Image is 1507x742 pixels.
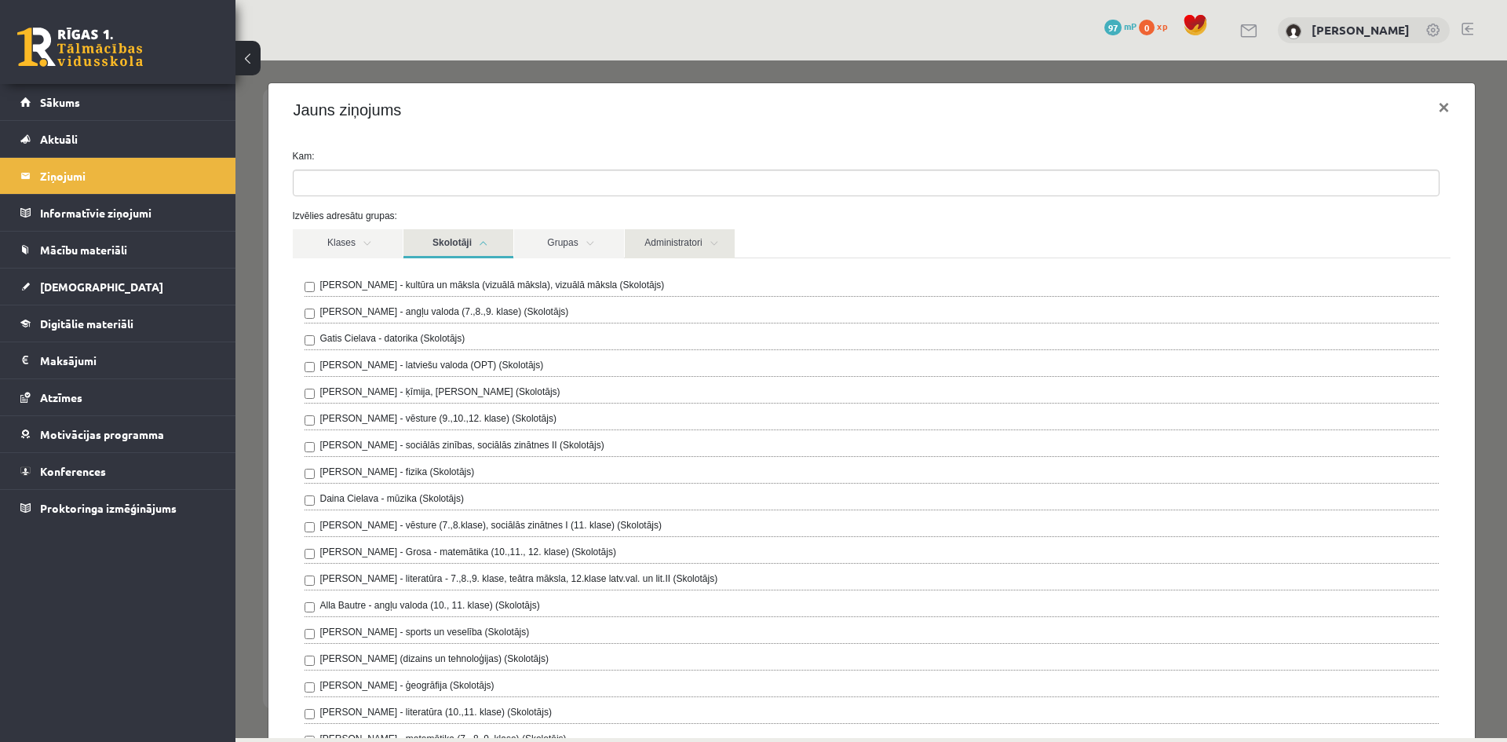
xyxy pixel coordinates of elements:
[85,671,331,685] label: [PERSON_NAME] - matemātika (7., 8.,9. klase) (Skolotājs)
[279,169,389,198] a: Grupas
[40,316,133,331] span: Digitālie materiāli
[16,16,1140,32] body: Визуальный текстовый редактор, wiswyg-editor-47363864881560-1756891632-741
[85,271,230,285] label: Gatis Cielava - datorika (Skolotājs)
[40,132,78,146] span: Aktuāli
[85,404,239,419] label: [PERSON_NAME] - fizika (Skolotājs)
[1157,20,1167,32] span: xp
[20,416,216,452] a: Motivācijas programma
[1312,22,1410,38] a: [PERSON_NAME]
[1104,20,1122,35] span: 97
[40,195,216,231] legend: Informatīvie ziņojumi
[85,431,228,445] label: Daina Cielava - mūzika (Skolotājs)
[40,280,163,294] span: [DEMOGRAPHIC_DATA]
[40,342,216,378] legend: Maksājumi
[85,538,305,552] label: Alla Bautre - angļu valoda (10., 11. klase) (Skolotājs)
[1124,20,1137,32] span: mP
[85,618,259,632] label: [PERSON_NAME] - ģeogrāfija (Skolotājs)
[389,169,499,198] a: Administratori
[20,195,216,231] a: Informatīvie ziņojumi
[46,89,1227,103] label: Kam:
[1139,20,1155,35] span: 0
[85,298,308,312] label: [PERSON_NAME] - latviešu valoda (OPT) (Skolotājs)
[85,591,313,605] label: [PERSON_NAME] (dizains un tehnoloģijas) (Skolotājs)
[20,232,216,268] a: Mācību materiāli
[40,501,177,515] span: Proktoringa izmēģinājums
[85,351,321,365] label: [PERSON_NAME] - vēsture (9.,10.,12. klase) (Skolotājs)
[20,121,216,157] a: Aktuāli
[17,27,143,67] a: Rīgas 1. Tālmācības vidusskola
[85,484,381,499] label: [PERSON_NAME] - Grosa - matemātika (10.,11., 12. klase) (Skolotājs)
[85,458,427,472] label: [PERSON_NAME] - vēsture (7.,8.klase), sociālās zinātnes I (11. klase) (Skolotājs)
[40,243,127,257] span: Mācību materiāli
[85,378,369,392] label: [PERSON_NAME] - sociālās zinības, sociālās zinātnes II (Skolotājs)
[20,453,216,489] a: Konferences
[40,390,82,404] span: Atzīmes
[58,38,166,61] h4: Jauns ziņojums
[57,169,167,198] a: Klases
[40,464,106,478] span: Konferences
[46,148,1227,163] label: Izvēlies adresātu grupas:
[20,305,216,342] a: Digitālie materiāli
[40,427,164,441] span: Motivācijas programma
[40,95,80,109] span: Sākums
[20,269,216,305] a: [DEMOGRAPHIC_DATA]
[1104,20,1137,32] a: 97 mP
[85,244,334,258] label: [PERSON_NAME] - angļu valoda (7.,8.,9. klase) (Skolotājs)
[85,324,325,338] label: [PERSON_NAME] - ķīmija, [PERSON_NAME] (Skolotājs)
[168,169,278,198] a: Skolotāji
[40,158,216,194] legend: Ziņojumi
[1139,20,1175,32] a: 0 xp
[20,84,216,120] a: Sākums
[1286,24,1301,39] img: Margarita Borsa
[20,379,216,415] a: Atzīmes
[1190,25,1226,69] button: ×
[85,565,294,579] label: [PERSON_NAME] - sports un veselība (Skolotājs)
[85,217,429,232] label: [PERSON_NAME] - kultūra un māksla (vizuālā māksla), vizuālā māksla (Skolotājs)
[20,490,216,526] a: Proktoringa izmēģinājums
[20,158,216,194] a: Ziņojumi
[85,511,483,525] label: [PERSON_NAME] - literatūra - 7.,8.,9. klase, teātra māksla, 12.klase latv.val. un lit.II (Skolotājs)
[20,342,216,378] a: Maksājumi
[85,645,316,659] label: [PERSON_NAME] - literatūra (10.,11. klase) (Skolotājs)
